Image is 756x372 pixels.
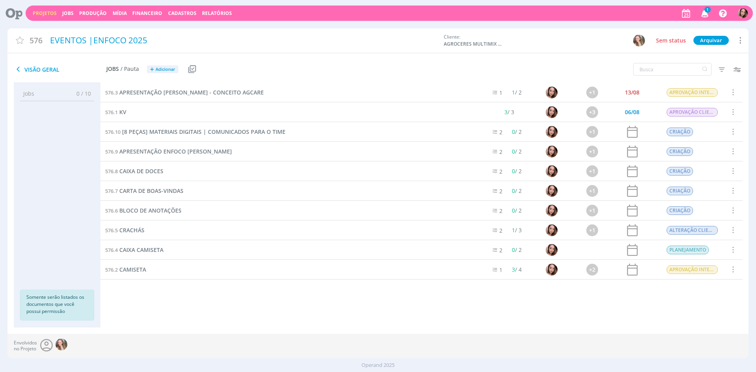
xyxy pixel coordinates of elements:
a: Produção [79,10,107,17]
span: PLANEJAMENTO [667,246,709,254]
img: G [56,339,67,350]
span: [8 PEÇAS] MATERIAIS DIGITAIS | COMUNICADOS PARA O TIME [122,128,285,135]
span: CRIAÇÃO [667,206,693,215]
div: +3 [586,106,598,118]
span: 576.5 [105,227,118,234]
span: 2 [500,246,503,254]
span: 2 [500,227,503,234]
div: +1 [586,146,598,157]
span: 576.3 [105,89,118,96]
span: 576.8 [105,168,118,175]
img: T [738,8,748,18]
span: CRIAÇÃO [667,167,693,176]
a: Projetos [33,10,57,17]
a: 576.2CAMISETA [105,265,146,274]
span: APRESENTAÇÃO [PERSON_NAME] - CONCEITO AGCARE [119,89,264,96]
span: / 2 [512,246,522,254]
span: Jobs [23,89,34,98]
span: 1 [512,89,515,96]
span: / 2 [512,148,522,155]
div: EVENTOS |ENFOCO 2025 [47,31,440,50]
span: / 3 [504,108,514,116]
button: Produção [77,10,109,17]
span: 2 [500,128,503,136]
span: 2 [500,168,503,175]
a: Jobs [62,10,74,17]
img: G [633,35,645,46]
span: KV [119,108,126,116]
a: Relatórios [202,10,232,17]
div: +1 [586,126,598,138]
span: / 2 [512,207,522,214]
button: 1 [696,6,712,20]
span: 0 [512,187,515,194]
img: T [546,185,558,197]
div: +1 [586,205,598,217]
button: T [737,6,748,20]
span: CAIXA CAMISETA [119,246,163,254]
span: Sem status [656,37,686,44]
span: / 2 [512,89,522,96]
span: Jobs [106,66,119,72]
button: Cadastros [166,10,199,17]
button: Projetos [30,10,59,17]
a: 576.7CARTA DE BOAS-VINDAS [105,187,183,195]
img: T [546,224,558,236]
span: / 4 [512,266,522,273]
div: +1 [586,87,598,98]
a: 576.10[8 PEÇAS] MATERIAIS DIGITAIS | COMUNICADOS PARA O TIME [105,128,285,136]
div: +2 [586,264,598,276]
span: 576.10 [105,128,120,135]
img: T [546,244,558,256]
span: 576.6 [105,207,118,214]
span: / 2 [512,128,522,135]
a: 576.3APRESENTAÇÃO [PERSON_NAME] - CONCEITO AGCARE [105,88,264,97]
span: / 2 [512,167,522,175]
span: APROVAÇÃO INTERNA [667,88,718,97]
div: +1 [586,185,598,197]
button: Arquivar [693,36,729,45]
a: 576.9APRESENTAÇÃO ENFOCO [PERSON_NAME] [105,147,232,156]
span: Visão Geral [14,65,106,74]
span: 576.2 [105,266,118,273]
span: 2 [500,187,503,195]
span: 1 [704,7,711,13]
div: Cliente: [444,33,621,48]
span: CRACHÁS [119,226,145,234]
span: 2 [500,148,503,155]
span: 3 [504,108,508,116]
span: ALTERAÇÃO CLIENTE [667,226,718,235]
img: T [546,205,558,217]
span: 1 [500,89,503,96]
span: APROVAÇÃO INTERNA [667,265,718,274]
span: / 3 [512,226,522,234]
button: Financeiro [130,10,165,17]
span: CAIXA DE DOCES [119,167,163,175]
span: 0 [512,128,515,135]
span: / Pauta [120,66,139,72]
a: Financeiro [132,10,162,17]
a: 576.4CAIXA CAMISETA [105,246,163,254]
span: Adicionar [156,67,175,72]
span: APROVAÇÃO CLIENTE [667,108,718,117]
span: CRIAÇÃO [667,147,693,156]
img: T [546,146,558,157]
span: 0 / 10 [70,89,91,98]
span: CRIAÇÃO [667,128,693,136]
span: Cadastros [168,10,196,17]
span: Envolvidos no Projeto [14,340,37,352]
span: 576.1 [105,109,118,116]
button: Jobs [60,10,76,17]
input: Busca [633,63,712,76]
img: T [546,165,558,177]
span: APRESENTAÇÃO ENFOCO [PERSON_NAME] [119,148,232,155]
span: 576.4 [105,246,118,254]
a: 576.8CAIXA DE DOCES [105,167,163,176]
div: 06/08 [625,109,639,115]
span: / 2 [512,187,522,194]
button: G [633,34,645,47]
div: +1 [586,224,598,236]
span: 576 [30,35,43,46]
span: 3 [512,266,515,273]
p: Somente serão listados os documentos que você possui permissão [26,294,88,315]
